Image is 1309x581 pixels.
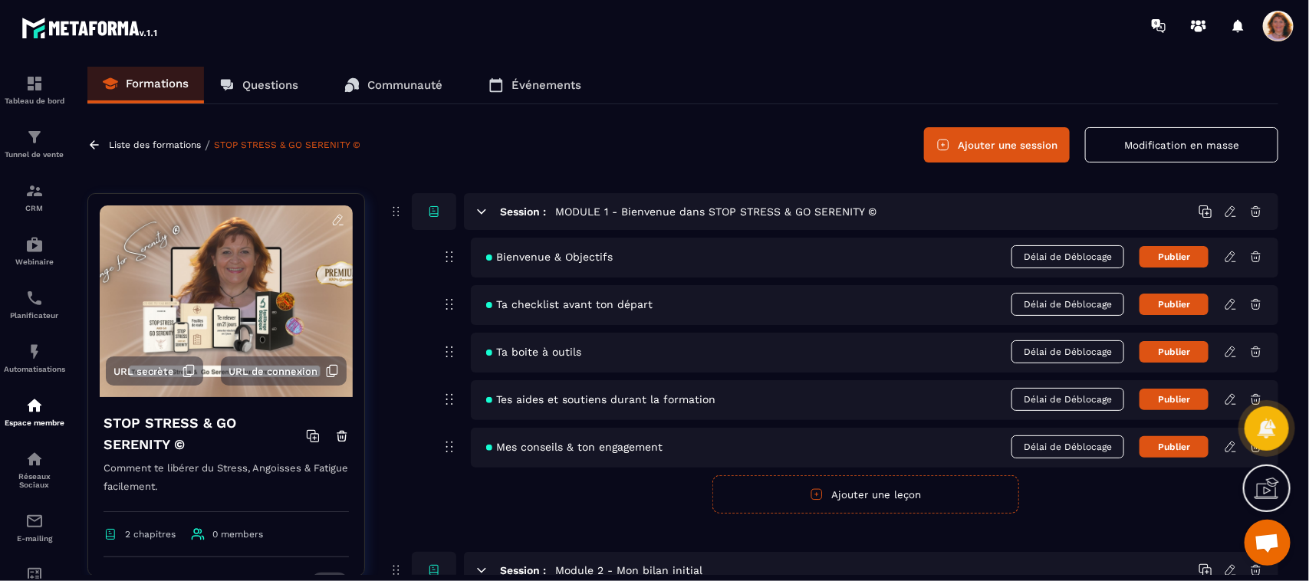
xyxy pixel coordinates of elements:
[25,235,44,254] img: automations
[205,138,210,153] span: /
[25,74,44,93] img: formation
[1011,388,1124,411] span: Délai de Déblocage
[4,170,65,224] a: formationformationCRM
[1140,294,1209,315] button: Publier
[4,224,65,277] a: automationsautomationsWebinaire
[212,529,263,540] span: 0 members
[924,127,1070,162] button: Ajouter une session
[486,346,581,358] span: Ta boite à outils
[126,77,189,90] p: Formations
[125,529,176,540] span: 2 chapitres
[1140,246,1209,268] button: Publier
[4,438,65,501] a: social-networksocial-networkRéseaux Sociaux
[486,441,663,453] span: Mes conseils & ton engagement
[1011,245,1124,268] span: Délai de Déblocage
[500,564,546,576] h6: Session :
[242,78,298,92] p: Questions
[113,366,174,377] span: URL secrète
[1085,127,1278,162] button: Modification en masse
[712,475,1019,514] button: Ajouter une leçon
[1245,520,1291,566] a: Ouvrir le chat
[104,412,306,455] h4: STOP STRESS & GO SERENITY ©
[25,450,44,468] img: social-network
[500,205,546,218] h6: Session :
[4,419,65,427] p: Espace membre
[486,393,715,405] span: Tes aides et soutiens durant la formation
[106,356,203,386] button: URL secrète
[555,563,702,578] h5: Module 2 - Mon bilan initial
[4,501,65,554] a: emailemailE-mailing
[4,365,65,373] p: Automatisations
[1140,389,1209,410] button: Publier
[4,472,65,489] p: Réseaux Sociaux
[221,356,347,386] button: URL de connexion
[25,512,44,530] img: email
[1011,435,1124,458] span: Délai de Déblocage
[204,67,314,103] a: Questions
[4,150,65,159] p: Tunnel de vente
[486,298,653,310] span: Ta checklist avant ton départ
[4,385,65,438] a: automationsautomationsEspace membre
[214,140,360,150] a: STOP STRESS & GO SERENITY ©
[25,289,44,307] img: scheduler
[4,311,65,320] p: Planificateur
[25,343,44,361] img: automations
[87,67,204,103] a: Formations
[4,277,65,331] a: schedulerschedulerPlanificateur
[109,140,201,150] a: Liste des formations
[1011,340,1124,363] span: Délai de Déblocage
[4,534,65,543] p: E-mailing
[367,78,442,92] p: Communauté
[4,117,65,170] a: formationformationTunnel de vente
[1140,436,1209,458] button: Publier
[21,14,160,41] img: logo
[473,67,597,103] a: Événements
[4,258,65,266] p: Webinaire
[229,366,317,377] span: URL de connexion
[25,396,44,415] img: automations
[1140,341,1209,363] button: Publier
[486,251,613,263] span: Bienvenue & Objectifs
[555,204,877,219] h5: MODULE 1 - Bienvenue dans STOP STRESS & GO SERENITY ©
[104,459,349,512] p: Comment te libérer du Stress, Angoisses & Fatigue facilement.
[25,128,44,146] img: formation
[4,204,65,212] p: CRM
[329,67,458,103] a: Communauté
[4,331,65,385] a: automationsautomationsAutomatisations
[4,97,65,105] p: Tableau de bord
[1011,293,1124,316] span: Délai de Déblocage
[100,205,353,397] img: background
[4,63,65,117] a: formationformationTableau de bord
[25,182,44,200] img: formation
[511,78,581,92] p: Événements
